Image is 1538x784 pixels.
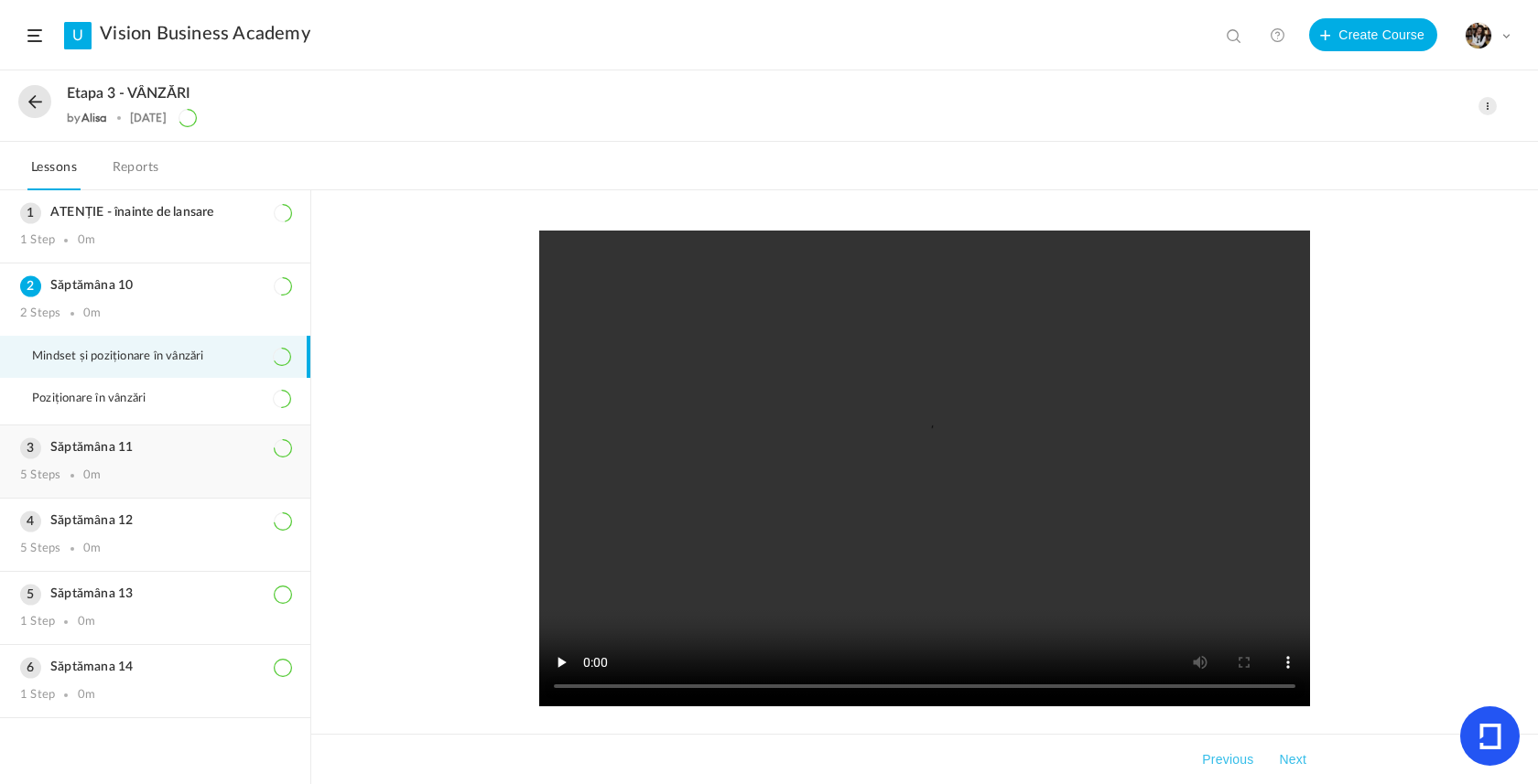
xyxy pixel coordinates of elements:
[20,660,290,675] h3: Săptămana 14
[1198,748,1257,770] button: Previous
[78,233,95,248] div: 0m
[20,542,60,556] div: 5 Steps
[67,112,107,124] div: by
[20,513,290,529] h3: Săptămâna 12
[32,392,168,406] span: Poziționare în vânzări
[20,440,290,456] h3: Săptămâna 11
[20,688,55,703] div: 1 Step
[1275,748,1310,770] button: Next
[100,23,310,45] a: Vision Business Academy
[20,278,290,294] h3: Săptămâna 10
[20,205,290,220] h3: ATENȚIE - înainte de lansare
[27,156,81,190] a: Lessons
[20,586,290,602] h3: Săptămâna 13
[78,688,95,703] div: 0m
[83,306,101,321] div: 0m
[20,615,55,629] div: 1 Step
[1309,18,1437,51] button: Create Course
[67,85,190,102] span: Etapa 3 - VÂNZĂRI
[81,111,108,124] a: Alisa
[32,349,227,364] span: Mindset și poziționare în vânzări
[83,542,101,556] div: 0m
[20,306,60,321] div: 2 Steps
[78,615,95,629] div: 0m
[130,112,167,124] div: [DATE]
[83,468,101,483] div: 0m
[109,156,163,190] a: Reports
[20,233,55,248] div: 1 Step
[20,468,60,483] div: 5 Steps
[64,22,92,49] a: U
[1466,23,1491,48] img: tempimagehs7pti.png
